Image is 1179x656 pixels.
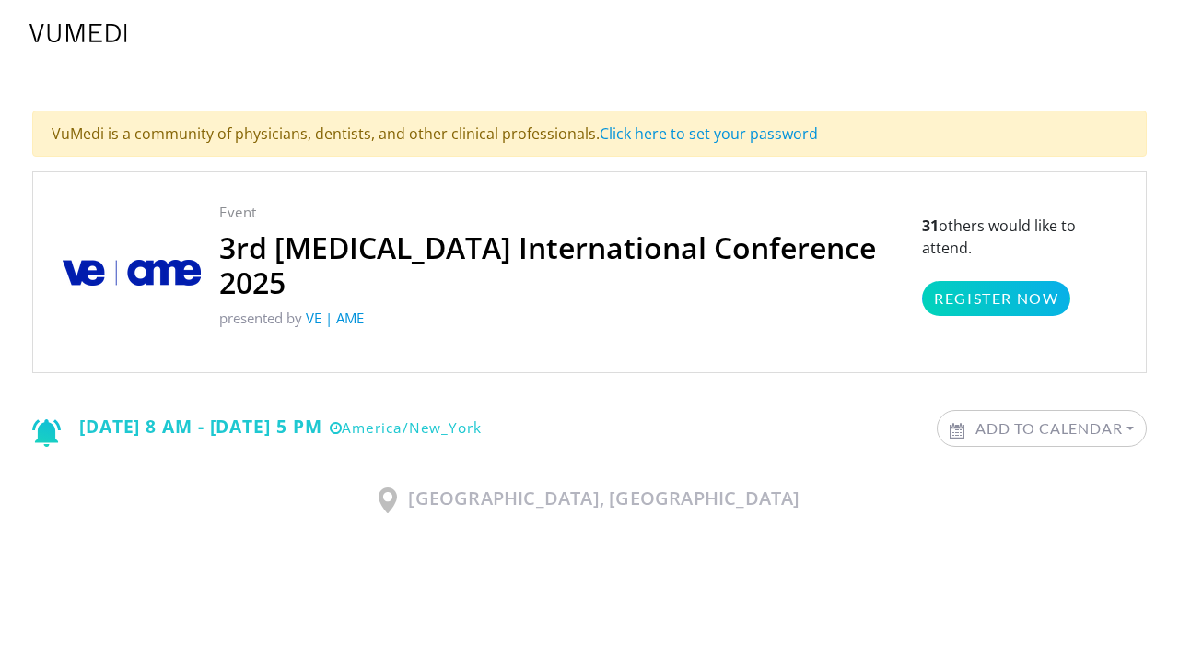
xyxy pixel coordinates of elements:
a: Click here to set your password [600,123,818,144]
div: VuMedi is a community of physicians, dentists, and other clinical professionals. [32,111,1147,157]
img: Notification icon [32,419,61,447]
img: Calendar icon [950,423,964,439]
div: [DATE] 8 AM - [DATE] 5 PM [32,410,482,447]
a: Add to Calendar [938,411,1146,446]
h3: [GEOGRAPHIC_DATA], [GEOGRAPHIC_DATA] [32,487,1147,513]
a: Register Now [922,281,1070,316]
p: Event [219,202,904,223]
small: America/New_York [330,418,482,438]
p: presented by [219,308,904,329]
img: VuMedi Logo [29,24,127,42]
strong: 31 [922,216,939,236]
img: VE | AME [63,260,201,286]
p: others would like to attend. [922,215,1116,316]
a: VE | AME [306,309,364,327]
h2: 3rd [MEDICAL_DATA] International Conference 2025 [219,230,904,300]
img: Location Icon [379,487,397,513]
